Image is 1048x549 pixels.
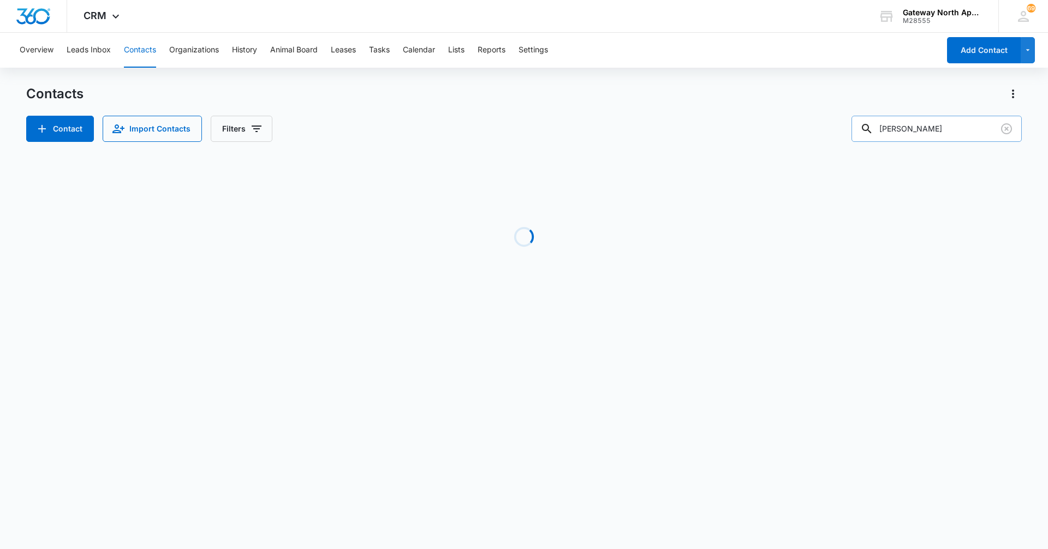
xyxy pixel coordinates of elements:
[1027,4,1035,13] span: 69
[1004,85,1022,103] button: Actions
[403,33,435,68] button: Calendar
[519,33,548,68] button: Settings
[947,37,1021,63] button: Add Contact
[478,33,505,68] button: Reports
[169,33,219,68] button: Organizations
[26,86,84,102] h1: Contacts
[67,33,111,68] button: Leads Inbox
[270,33,318,68] button: Animal Board
[1027,4,1035,13] div: notifications count
[84,10,106,21] span: CRM
[124,33,156,68] button: Contacts
[211,116,272,142] button: Filters
[26,116,94,142] button: Add Contact
[998,120,1015,138] button: Clear
[103,116,202,142] button: Import Contacts
[232,33,257,68] button: History
[903,17,982,25] div: account id
[20,33,53,68] button: Overview
[331,33,356,68] button: Leases
[369,33,390,68] button: Tasks
[448,33,465,68] button: Lists
[851,116,1022,142] input: Search Contacts
[903,8,982,17] div: account name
